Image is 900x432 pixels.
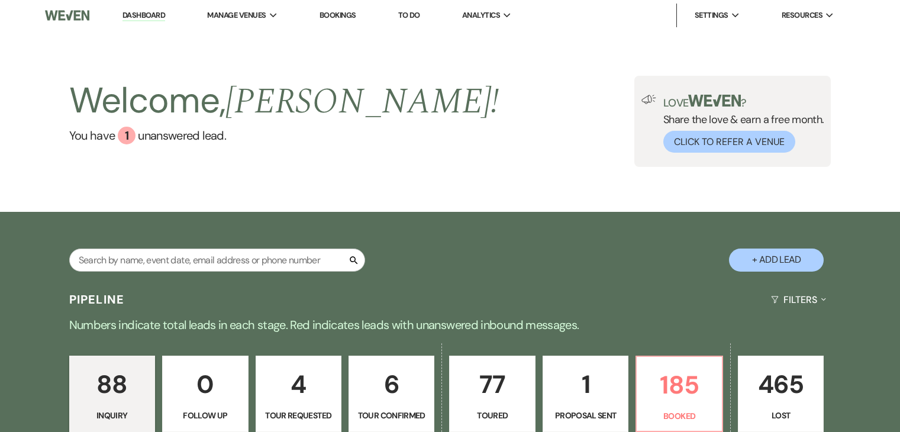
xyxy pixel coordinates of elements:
span: Resources [782,9,822,21]
a: You have 1 unanswered lead. [69,127,499,144]
p: Booked [644,410,714,423]
p: 6 [356,365,427,404]
p: Tour Confirmed [356,409,427,422]
img: loud-speaker-illustration.svg [641,95,656,104]
p: 88 [77,365,147,404]
h2: Welcome, [69,76,499,127]
a: To Do [398,10,420,20]
span: Manage Venues [207,9,266,21]
p: 1 [550,365,621,404]
p: Tour Requested [263,409,334,422]
span: [PERSON_NAME] ! [225,75,499,129]
button: Filters [766,284,831,315]
a: Bookings [320,10,356,20]
p: Proposal Sent [550,409,621,422]
p: Love ? [663,95,824,108]
p: Follow Up [170,409,240,422]
p: Toured [457,409,527,422]
p: 465 [746,365,816,404]
p: 0 [170,365,240,404]
button: + Add Lead [729,249,824,272]
a: Dashboard [122,10,165,21]
input: Search by name, event date, email address or phone number [69,249,365,272]
div: Share the love & earn a free month. [656,95,824,153]
p: Lost [746,409,816,422]
p: 77 [457,365,527,404]
span: Settings [695,9,728,21]
p: 185 [644,365,714,405]
p: Inquiry [77,409,147,422]
button: Click to Refer a Venue [663,131,795,153]
div: 1 [118,127,136,144]
img: weven-logo-green.svg [688,95,741,107]
h3: Pipeline [69,291,125,308]
p: 4 [263,365,334,404]
span: Analytics [462,9,500,21]
img: Weven Logo [45,3,89,28]
p: Numbers indicate total leads in each stage. Red indicates leads with unanswered inbound messages. [24,315,876,334]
